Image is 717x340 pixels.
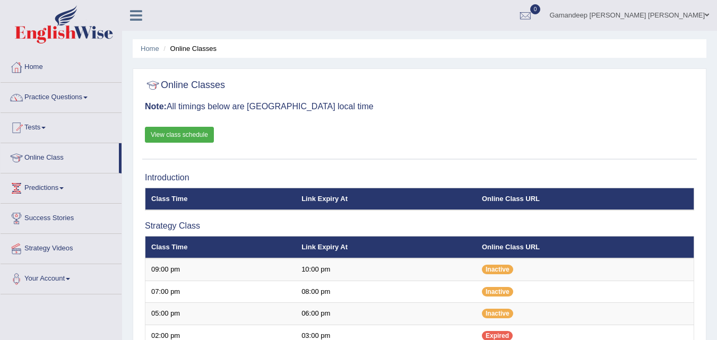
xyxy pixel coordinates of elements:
a: Tests [1,113,122,140]
span: Inactive [482,287,513,297]
th: Online Class URL [476,188,694,210]
h3: Introduction [145,173,694,182]
th: Link Expiry At [296,236,476,258]
th: Class Time [145,188,296,210]
td: 10:00 pm [296,258,476,281]
a: Home [1,53,122,79]
span: Inactive [482,309,513,318]
td: 06:00 pm [296,303,476,325]
th: Class Time [145,236,296,258]
a: Practice Questions [1,83,122,109]
a: Predictions [1,173,122,200]
b: Note: [145,102,167,111]
li: Online Classes [161,43,217,54]
th: Link Expiry At [296,188,476,210]
td: 09:00 pm [145,258,296,281]
a: Online Class [1,143,119,170]
td: 07:00 pm [145,281,296,303]
a: Home [141,45,159,53]
td: 05:00 pm [145,303,296,325]
span: Inactive [482,265,513,274]
h2: Online Classes [145,77,225,93]
span: 0 [530,4,541,14]
h3: Strategy Class [145,221,694,231]
h3: All timings below are [GEOGRAPHIC_DATA] local time [145,102,694,111]
th: Online Class URL [476,236,694,258]
a: Your Account [1,264,122,291]
a: Strategy Videos [1,234,122,260]
a: Success Stories [1,204,122,230]
a: View class schedule [145,127,214,143]
td: 08:00 pm [296,281,476,303]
